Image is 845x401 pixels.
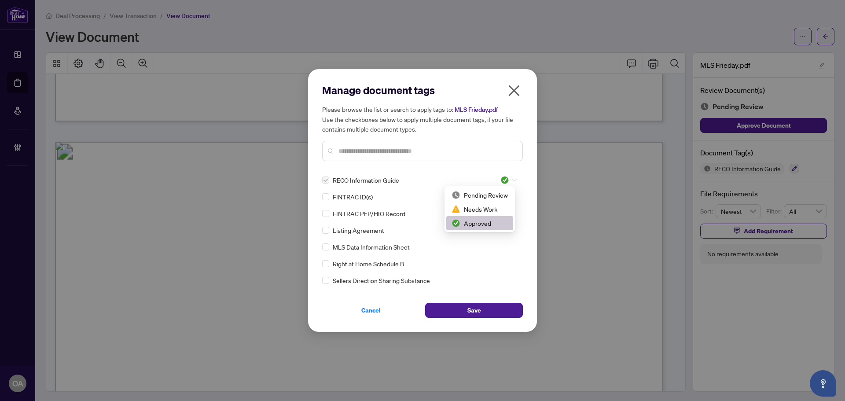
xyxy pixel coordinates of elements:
button: Cancel [322,303,420,318]
div: Pending Review [452,190,508,200]
span: Sellers Direction Sharing Substance [333,276,430,285]
div: Approved [452,218,508,228]
h2: Manage document tags [322,83,523,97]
div: Needs Work [452,204,508,214]
span: Right at Home Schedule B [333,259,404,269]
button: Open asap [810,370,836,397]
span: Save [467,303,481,317]
img: status [452,205,460,213]
div: Approved [446,216,513,230]
span: MLS Data Information Sheet [333,242,410,252]
span: MLS Frieday.pdf [455,106,498,114]
span: RECO Information Guide [333,175,399,185]
button: Save [425,303,523,318]
span: Listing Agreement [333,225,384,235]
span: Approved [500,176,517,184]
div: Needs Work [446,202,513,216]
div: Pending Review [446,188,513,202]
img: status [452,191,460,199]
span: FINTRAC PEP/HIO Record [333,209,405,218]
img: status [452,219,460,228]
span: close [507,84,521,98]
span: Cancel [361,303,381,317]
img: status [500,176,509,184]
h5: Please browse the list or search to apply tags to: Use the checkboxes below to apply multiple doc... [322,104,523,134]
span: FINTRAC ID(s) [333,192,373,202]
